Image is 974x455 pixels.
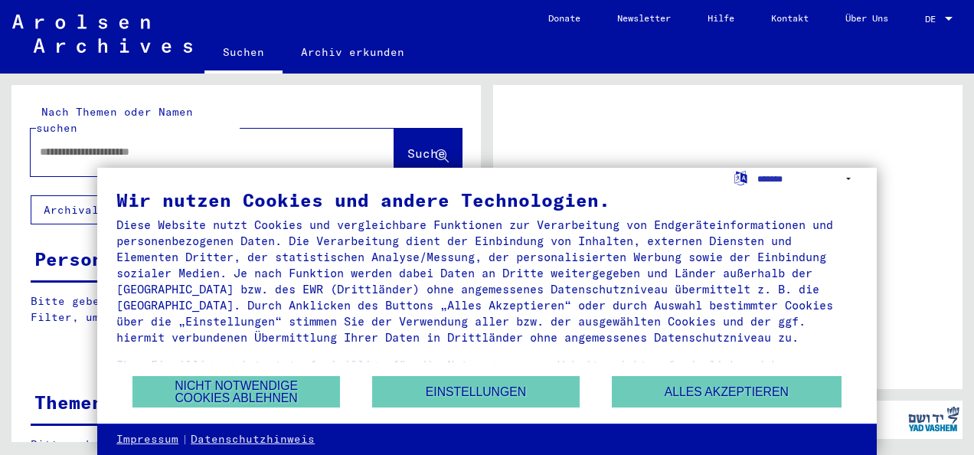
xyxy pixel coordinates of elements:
a: Suchen [204,34,283,74]
span: DE [925,14,942,25]
a: Impressum [116,432,178,447]
select: Sprache auswählen [757,168,858,190]
button: Suche [394,129,462,176]
a: Datenschutzhinweis [191,432,315,447]
button: Alles akzeptieren [612,376,842,408]
div: Wir nutzen Cookies und andere Technologien. [116,191,858,209]
button: Archival tree units [31,195,193,224]
div: Themen [34,388,103,416]
div: Personen [34,245,126,273]
img: Arolsen_neg.svg [12,15,192,53]
p: Bitte geben Sie einen Suchbegriff ein oder nutzen Sie die Filter, um Suchertreffer zu erhalten. [31,293,461,326]
mat-label: Nach Themen oder Namen suchen [36,105,193,135]
img: yv_logo.png [905,400,963,438]
span: Suche [407,146,446,161]
label: Sprache auswählen [733,170,749,185]
div: Diese Website nutzt Cookies und vergleichbare Funktionen zur Verarbeitung von Endgeräteinformatio... [116,217,858,345]
button: Einstellungen [372,376,580,408]
a: Archiv erkunden [283,34,423,70]
button: Nicht notwendige Cookies ablehnen [132,376,340,408]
